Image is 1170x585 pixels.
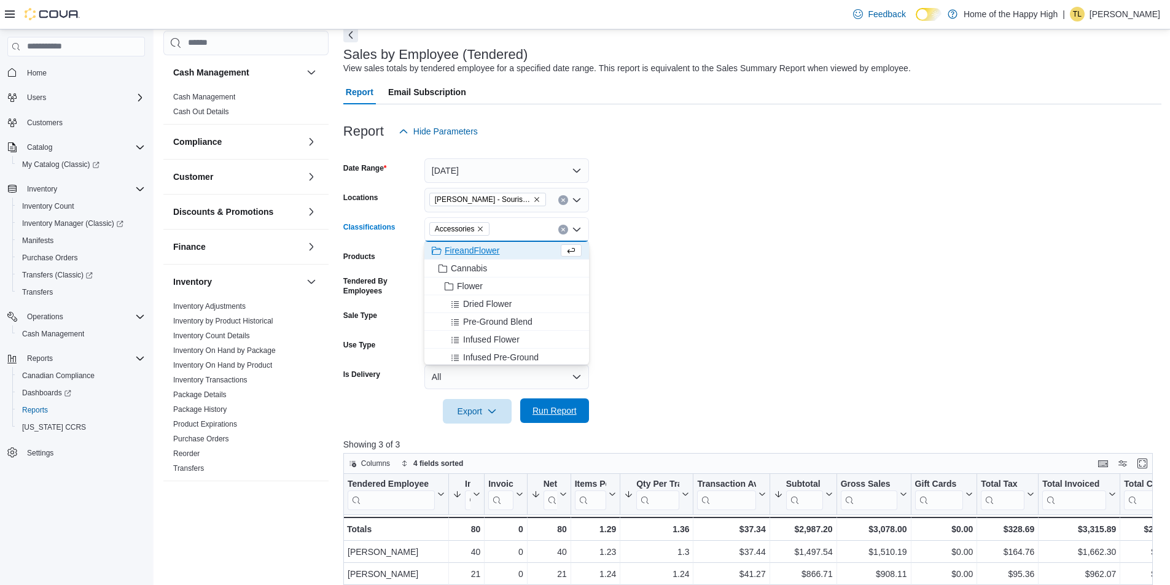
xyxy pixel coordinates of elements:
[624,522,689,537] div: 1.36
[17,250,145,265] span: Purchase Orders
[915,478,963,490] div: Gift Cards
[22,65,145,80] span: Home
[343,311,377,320] label: Sale Type
[22,309,145,324] span: Operations
[636,478,679,490] div: Qty Per Transaction
[394,119,483,144] button: Hide Parameters
[173,390,227,399] a: Package Details
[343,370,380,379] label: Is Delivery
[1042,544,1116,559] div: $1,662.30
[477,225,484,233] button: Remove Accessories from selection in this group
[435,193,531,206] span: [PERSON_NAME] - Souris Avenue - Fire & Flower
[173,276,212,288] h3: Inventory
[343,252,375,262] label: Products
[558,195,568,205] button: Clear input
[488,478,523,509] button: Invoices Ref
[173,136,222,148] h3: Compliance
[17,327,145,341] span: Cash Management
[457,280,483,292] span: Flower
[346,80,373,104] span: Report
[1135,456,1150,471] button: Enter fullscreen
[343,47,528,62] h3: Sales by Employee (Tendered)
[173,405,227,414] span: Package History
[173,360,272,370] span: Inventory On Hand by Product
[17,216,145,231] span: Inventory Manager (Classic)
[574,478,606,509] div: Items Per Transaction
[173,276,302,288] button: Inventory
[17,403,53,417] a: Reports
[22,66,52,80] a: Home
[840,478,907,509] button: Gross Sales
[916,8,942,21] input: Dark Mode
[22,388,71,398] span: Dashboards
[2,443,150,461] button: Settings
[348,544,445,559] div: [PERSON_NAME]
[17,268,145,282] span: Transfers (Classic)
[173,375,248,385] span: Inventory Transactions
[981,478,1034,509] button: Total Tax
[17,157,104,172] a: My Catalog (Classic)
[531,567,567,581] div: 21
[574,478,616,509] button: Items Per Transaction
[773,522,832,537] div: $2,987.20
[443,399,512,424] button: Export
[1096,456,1110,471] button: Keyboard shortcuts
[173,66,249,79] h3: Cash Management
[424,295,589,313] button: Dried Flower
[343,163,387,173] label: Date Range
[840,544,907,559] div: $1,510.19
[22,351,58,366] button: Reports
[173,419,237,429] span: Product Expirations
[12,384,150,401] a: Dashboards
[543,478,556,490] div: Net Sold
[173,107,229,116] a: Cash Out Details
[27,118,63,128] span: Customers
[413,125,478,138] span: Hide Parameters
[304,239,319,254] button: Finance
[2,139,150,156] button: Catalog
[343,193,378,203] label: Locations
[981,567,1034,581] div: $95.36
[173,331,250,341] span: Inventory Count Details
[1115,456,1130,471] button: Display options
[173,376,248,384] a: Inventory Transactions
[531,544,567,559] div: 40
[572,195,582,205] button: Open list of options
[773,544,832,559] div: $1,497.54
[2,350,150,367] button: Reports
[22,444,145,460] span: Settings
[12,232,150,249] button: Manifests
[840,522,907,537] div: $3,078.00
[173,390,227,400] span: Package Details
[173,492,203,505] h3: Loyalty
[173,301,246,311] span: Inventory Adjustments
[17,285,58,300] a: Transfers
[451,262,487,274] span: Cannabis
[396,456,468,471] button: 4 fields sorted
[543,478,556,509] div: Net Sold
[868,8,905,20] span: Feedback
[17,403,145,417] span: Reports
[22,236,53,246] span: Manifests
[27,93,46,103] span: Users
[17,368,99,383] a: Canadian Compliance
[1042,478,1116,509] button: Total Invoiced
[636,478,679,509] div: Qty Per Transaction
[488,478,513,509] div: Invoices Ref
[424,313,589,331] button: Pre-Ground Blend
[173,206,273,218] h3: Discounts & Promotions
[1042,478,1106,509] div: Total Invoiced
[163,90,329,124] div: Cash Management
[413,459,463,468] span: 4 fields sorted
[445,244,499,257] span: FireandFlower
[343,340,375,350] label: Use Type
[304,204,319,219] button: Discounts & Promotions
[361,459,390,468] span: Columns
[173,331,250,340] a: Inventory Count Details
[429,222,490,236] span: Accessories
[348,567,445,581] div: [PERSON_NAME]
[531,478,566,509] button: Net Sold
[429,193,546,206] span: Estevan - Souris Avenue - Fire & Flower
[435,223,475,235] span: Accessories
